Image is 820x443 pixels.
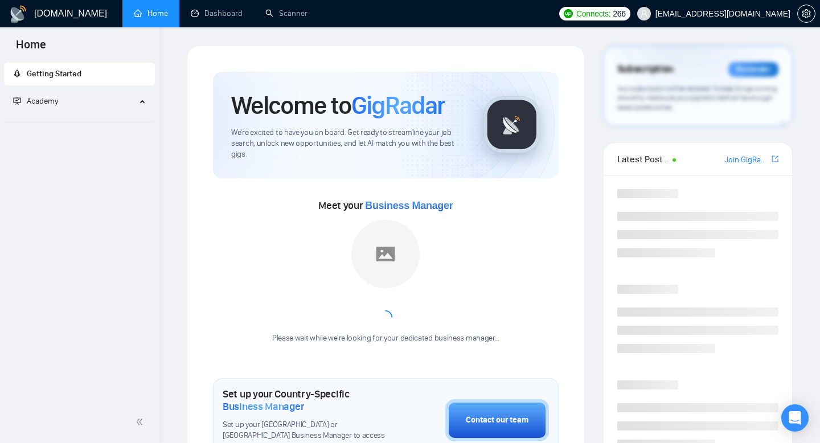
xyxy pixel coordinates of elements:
[617,152,669,166] span: Latest Posts from the GigRadar Community
[231,128,465,160] span: We're excited to have you on board. Get ready to streamline your job search, unlock new opportuni...
[797,5,815,23] button: setting
[483,96,540,153] img: gigradar-logo.png
[9,5,27,23] img: logo
[27,96,58,106] span: Academy
[564,9,573,18] img: upwork-logo.png
[351,90,445,121] span: GigRadar
[136,416,147,428] span: double-left
[728,62,778,77] div: Reminder
[781,404,809,432] div: Open Intercom Messenger
[4,117,155,125] li: Academy Homepage
[191,9,243,18] a: dashboardDashboard
[318,199,453,212] span: Meet your
[223,388,388,413] h1: Set up your Country-Specific
[445,399,549,441] button: Contact our team
[378,309,393,325] span: loading
[231,90,445,121] h1: Welcome to
[351,220,420,288] img: placeholder.png
[466,414,528,426] div: Contact our team
[772,154,778,165] a: export
[134,9,168,18] a: homeHome
[576,7,610,20] span: Connects:
[265,9,307,18] a: searchScanner
[365,200,453,211] span: Business Manager
[223,400,304,413] span: Business Manager
[27,69,81,79] span: Getting Started
[797,9,815,18] a: setting
[13,97,21,105] span: fund-projection-screen
[617,60,674,79] span: Subscription
[725,154,769,166] a: Join GigRadar Slack Community
[640,10,648,18] span: user
[772,154,778,163] span: export
[13,69,21,77] span: rocket
[617,84,777,112] span: Your subscription will be renewed. To keep things running smoothly, make sure your payment method...
[7,36,55,60] span: Home
[798,9,815,18] span: setting
[13,96,58,106] span: Academy
[4,63,155,85] li: Getting Started
[265,333,506,344] div: Please wait while we're looking for your dedicated business manager...
[613,7,625,20] span: 266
